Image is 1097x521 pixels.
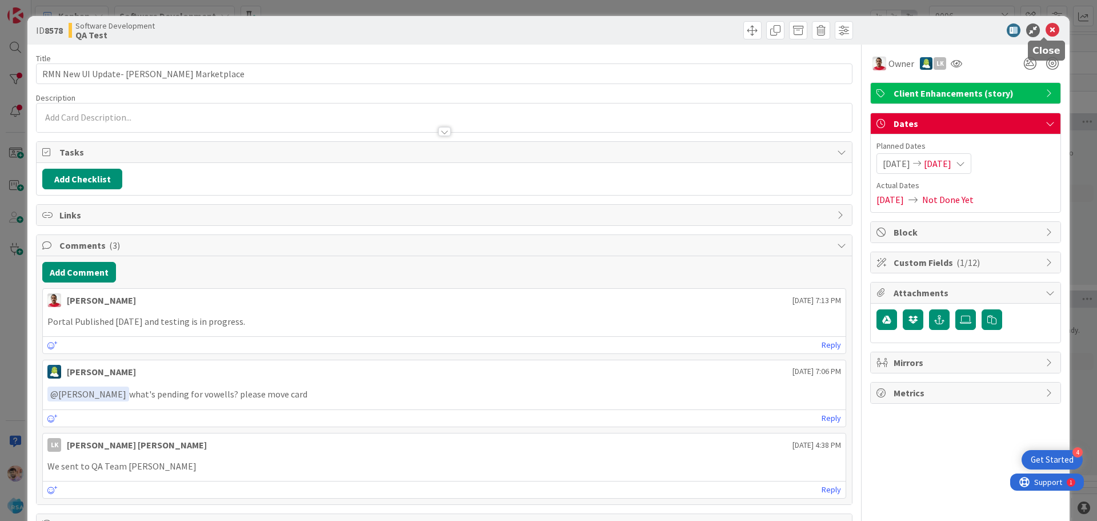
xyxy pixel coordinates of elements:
span: [DATE] [883,157,910,170]
span: [DATE] [876,193,904,206]
b: QA Test [75,30,155,39]
div: [PERSON_NAME] [67,365,136,379]
span: Comments [59,238,831,252]
span: Dates [894,117,1040,130]
label: Title [36,53,51,63]
div: Lk [47,438,61,452]
img: RD [47,365,61,379]
span: Metrics [894,386,1040,400]
span: Client Enhancements (story) [894,86,1040,100]
span: [DATE] 4:38 PM [792,439,841,451]
span: [PERSON_NAME] [50,388,126,400]
div: Get Started [1031,454,1074,466]
img: RD [920,57,932,70]
span: Not Done Yet [922,193,974,206]
a: Reply [822,338,841,352]
span: ( 3 ) [109,240,120,251]
div: Lk [934,57,946,70]
button: Add Checklist [42,169,122,189]
h5: Close [1032,45,1060,56]
span: Owner [888,57,914,70]
span: [DATE] 7:06 PM [792,365,841,377]
div: [PERSON_NAME] [PERSON_NAME] [67,438,207,452]
span: Block [894,225,1040,239]
span: Custom Fields [894,256,1040,269]
p: We sent to QA Team [PERSON_NAME] [47,460,841,473]
span: Software Development [75,21,155,30]
p: Portal Published [DATE] and testing is in progress. [47,315,841,328]
img: RM [872,57,886,70]
span: Tasks [59,145,831,159]
span: Links [59,208,831,222]
span: [DATE] 7:13 PM [792,295,841,307]
span: @ [50,388,58,400]
div: Open Get Started checklist, remaining modules: 4 [1022,450,1083,470]
p: what's pending for vowells? please move card [47,387,841,402]
a: Reply [822,411,841,425]
div: [PERSON_NAME] [67,293,136,307]
span: Mirrors [894,356,1040,369]
span: Planned Dates [876,140,1055,152]
span: ( 1/12 ) [956,257,980,268]
span: [DATE] [924,157,951,170]
span: Attachments [894,286,1040,300]
a: Reply [822,483,841,497]
div: 4 [1072,447,1083,458]
span: Actual Dates [876,180,1055,192]
b: 8578 [45,25,63,36]
span: ID [36,23,63,37]
span: Description [36,93,75,103]
button: Add Comment [42,262,116,283]
img: RM [47,293,61,307]
input: type card name here... [36,63,852,84]
div: 1 [59,5,62,14]
span: Support [24,2,52,15]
